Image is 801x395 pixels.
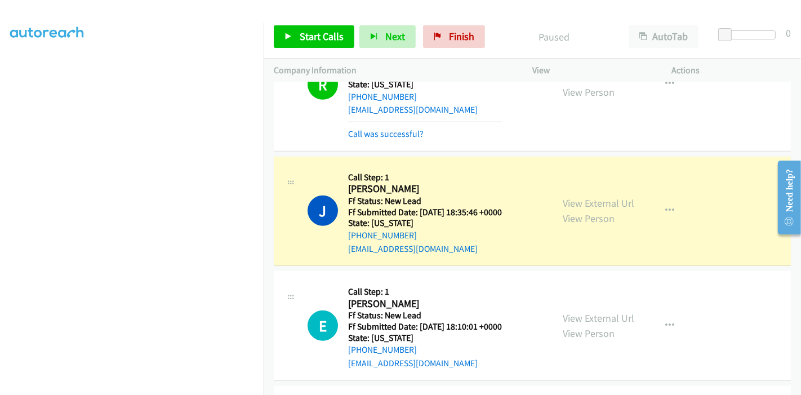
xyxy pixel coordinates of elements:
a: View External Url [563,312,634,325]
a: Finish [423,25,485,48]
button: AutoTab [629,25,698,48]
a: Start Calls [274,25,354,48]
div: 0 [786,25,791,41]
h2: [PERSON_NAME] [348,183,502,196]
h5: State: [US_STATE] [348,79,502,90]
a: [EMAIL_ADDRESS][DOMAIN_NAME] [348,104,478,115]
h5: Ff Submitted Date: [DATE] 18:35:46 +0000 [348,207,502,218]
span: Start Calls [300,30,344,43]
h5: State: [US_STATE] [348,218,502,229]
a: View Person [563,212,615,225]
button: Next [359,25,416,48]
a: [EMAIL_ADDRESS][DOMAIN_NAME] [348,358,478,369]
h1: E [308,310,338,341]
h5: State: [US_STATE] [348,332,502,344]
p: Actions [672,64,791,77]
a: [PHONE_NUMBER] [348,230,417,241]
p: Company Information [274,64,512,77]
a: [PHONE_NUMBER] [348,344,417,355]
a: View External Url [563,70,634,83]
p: View [532,64,652,77]
h5: Ff Status: New Lead [348,310,502,321]
span: Next [385,30,405,43]
h5: Call Step: 1 [348,172,502,183]
a: View Person [563,327,615,340]
a: Call was successful? [348,128,424,139]
a: View Person [563,86,615,99]
a: [PHONE_NUMBER] [348,91,417,102]
a: View External Url [563,197,634,210]
h1: J [308,196,338,226]
p: Paused [500,29,608,45]
iframe: Resource Center [769,153,801,242]
h1: R [308,69,338,100]
h5: Ff Status: New Lead [348,196,502,207]
h5: Ff Submitted Date: [DATE] 18:10:01 +0000 [348,321,502,332]
div: The call is yet to be attempted [308,310,338,341]
h5: Call Step: 1 [348,286,502,298]
h2: [PERSON_NAME] [348,298,502,310]
span: Finish [449,30,474,43]
a: [EMAIL_ADDRESS][DOMAIN_NAME] [348,243,478,254]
